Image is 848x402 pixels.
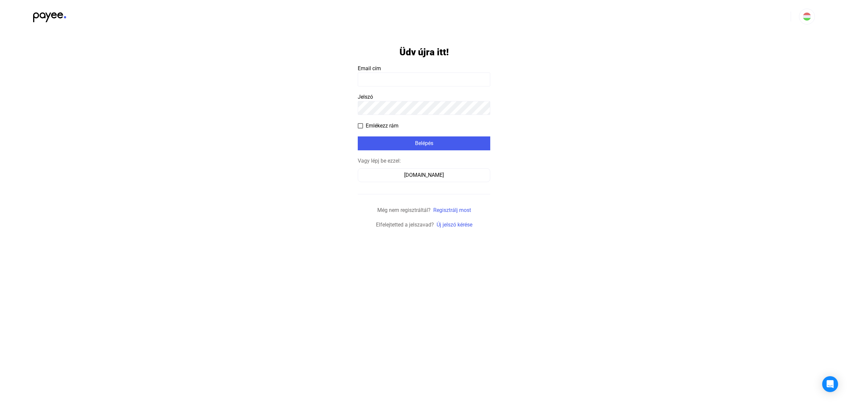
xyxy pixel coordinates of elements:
span: Email cím [358,65,381,72]
a: [DOMAIN_NAME] [358,172,490,178]
a: Új jelszó kérése [437,222,472,228]
div: Vagy lépj be ezzel: [358,157,490,165]
img: black-payee-blue-dot.svg [33,9,66,22]
button: HU [799,9,815,25]
div: [DOMAIN_NAME] [360,171,488,179]
div: Belépés [360,139,488,147]
span: Elfelejtetted a jelszavad? [376,222,434,228]
h1: Üdv újra itt! [399,46,449,58]
img: HU [803,13,811,21]
button: Belépés [358,136,490,150]
a: Regisztrálj most [433,207,471,213]
button: [DOMAIN_NAME] [358,168,490,182]
div: Open Intercom Messenger [822,376,838,392]
span: Emlékezz rám [366,122,398,130]
span: Jelszó [358,94,373,100]
span: Még nem regisztráltál? [377,207,431,213]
